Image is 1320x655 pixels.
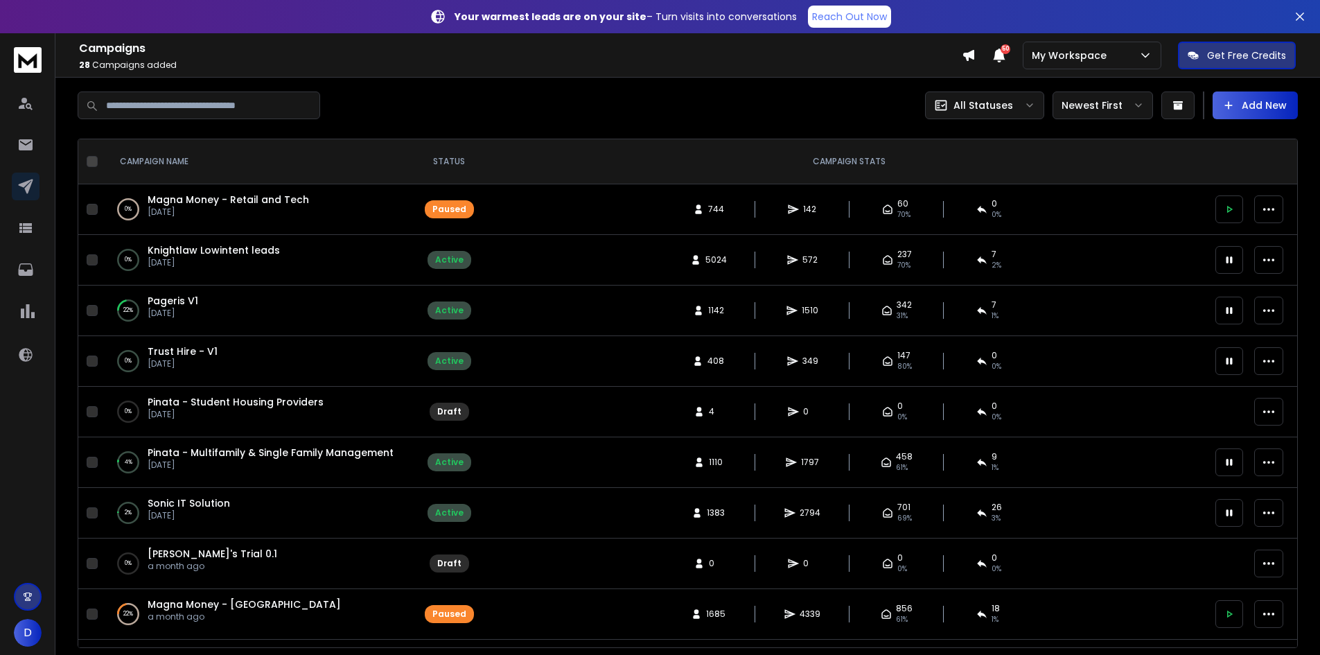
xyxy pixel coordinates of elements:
p: [DATE] [148,358,218,369]
span: 0 [709,558,723,569]
button: Add New [1213,91,1298,119]
th: STATUS [407,139,491,184]
span: 7 [992,249,996,260]
span: 408 [707,356,724,367]
span: 1 % [992,311,998,322]
p: Get Free Credits [1207,49,1286,62]
span: 1 % [992,614,998,625]
p: [DATE] [148,308,198,319]
span: 0 [992,198,997,209]
span: 61 % [896,462,908,473]
a: Magna Money - Retail and Tech [148,193,309,207]
span: 0% [897,412,907,423]
p: [DATE] [148,409,324,420]
div: Active [435,507,464,518]
a: Reach Out Now [808,6,891,28]
span: 70 % [897,260,910,271]
span: 0% [897,564,907,575]
span: 0 [897,401,903,412]
span: 18 [992,603,1000,614]
p: [DATE] [148,510,230,521]
a: Pinata - Multifamily & Single Family Management [148,446,394,460]
span: 26 [992,502,1002,513]
p: a month ago [148,561,277,572]
td: 2%Sonic IT Solution[DATE] [103,488,407,539]
a: Magna Money - [GEOGRAPHIC_DATA] [148,597,341,611]
div: Active [435,356,464,367]
span: 1797 [801,457,819,468]
span: 1383 [707,507,725,518]
span: 3 % [992,513,1001,524]
span: 50 [1001,44,1010,54]
p: My Workspace [1032,49,1112,62]
p: Reach Out Now [812,10,887,24]
th: CAMPAIGN NAME [103,139,407,184]
span: 0 [897,552,903,564]
a: Knightlaw Lowintent leads [148,243,280,257]
span: 1510 [802,305,818,316]
p: 0 % [125,253,132,267]
span: 142 [803,204,817,215]
span: 744 [708,204,724,215]
span: 1110 [709,457,723,468]
span: 0% [992,412,1001,423]
td: 4%Pinata - Multifamily & Single Family Management[DATE] [103,437,407,488]
span: Pageris V1 [148,294,198,308]
th: CAMPAIGN STATS [491,139,1207,184]
p: 22 % [123,304,133,317]
span: 147 [897,350,910,361]
span: 349 [802,356,818,367]
span: 70 % [897,209,910,220]
p: 0 % [125,557,132,570]
span: 0 % [992,209,1001,220]
td: 0%Trust Hire - V1[DATE] [103,336,407,387]
a: Pinata - Student Housing Providers [148,395,324,409]
span: 0 [992,552,997,564]
span: 342 [897,299,912,311]
div: Active [435,305,464,316]
span: 61 % [896,614,908,625]
p: All Statuses [953,98,1013,112]
div: Paused [432,609,466,620]
p: 4 % [125,455,132,469]
td: 22%Pageris V1[DATE] [103,286,407,336]
td: 0%Knightlaw Lowintent leads[DATE] [103,235,407,286]
span: 60 [897,198,908,209]
h1: Campaigns [79,40,962,57]
span: 237 [897,249,912,260]
span: 1685 [706,609,725,620]
span: 1 % [992,462,998,473]
p: 0 % [125,354,132,368]
a: Sonic IT Solution [148,496,230,510]
div: Draft [437,406,461,417]
span: 572 [802,254,818,265]
p: 0 % [125,202,132,216]
td: 22%Magna Money - [GEOGRAPHIC_DATA]a month ago [103,589,407,640]
button: Get Free Credits [1178,42,1296,69]
span: 458 [896,451,913,462]
span: 7 [992,299,996,311]
a: [PERSON_NAME]'s Trial 0.1 [148,547,277,561]
p: 22 % [123,607,133,621]
span: 80 % [897,361,912,372]
span: D [14,619,42,647]
p: 2 % [125,506,132,520]
span: 0 % [992,361,1001,372]
td: 0%Pinata - Student Housing Providers[DATE] [103,387,407,437]
span: 2794 [800,507,820,518]
span: 0 [803,558,817,569]
p: a month ago [148,611,341,622]
span: 701 [897,502,910,513]
div: Paused [432,204,466,215]
span: 69 % [897,513,912,524]
span: 31 % [897,311,908,322]
span: 4 [709,406,723,417]
span: 4339 [800,609,820,620]
p: 0 % [125,405,132,419]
